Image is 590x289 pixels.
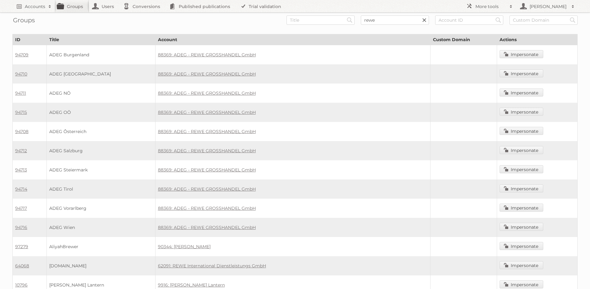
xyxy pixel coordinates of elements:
input: Search [568,15,577,25]
a: 62091: REWE International Dienstleistungs GmbH [158,263,266,269]
input: Account Name [361,15,429,25]
a: 88369: ADEG - REWE GROSSHANDEL GmbH [158,71,256,77]
a: Impersonate [500,69,543,77]
td: [DOMAIN_NAME] [46,256,155,275]
a: Impersonate [500,108,543,116]
input: Search [345,15,354,25]
a: 94712 [15,148,27,153]
a: 94708 [15,129,28,134]
a: 88369: ADEG - REWE GROSSHANDEL GmbH [158,90,256,96]
a: 94710 [15,71,27,77]
a: 97279 [15,244,28,249]
h2: More tools [475,3,506,10]
td: ADEG [GEOGRAPHIC_DATA] [46,64,155,84]
a: 94716 [15,225,27,230]
th: ID [13,34,47,45]
a: 94711 [15,90,26,96]
a: 88369: ADEG - REWE GROSSHANDEL GmbH [158,52,256,58]
td: ADEG OÖ [46,103,155,122]
input: Custom Domain [509,15,578,25]
th: Title [46,34,155,45]
td: ADEG Vorarlberg [46,199,155,218]
td: AliyahBrewer [46,237,155,256]
a: 88369: ADEG - REWE GROSSHANDEL GmbH [158,186,256,192]
h2: [PERSON_NAME] [528,3,568,10]
th: Custom Domain [430,34,497,45]
td: ADEG Salzburg [46,141,155,160]
input: Title [286,15,355,25]
td: ADEG Steiermark [46,160,155,179]
a: Impersonate [500,223,543,231]
td: ADEG Tirol [46,179,155,199]
a: Impersonate [500,50,543,58]
th: Account [155,34,430,45]
a: 10796 [15,282,28,288]
a: Impersonate [500,184,543,192]
a: 94717 [15,205,27,211]
a: Impersonate [500,242,543,250]
a: 88369: ADEG - REWE GROSSHANDEL GmbH [158,205,256,211]
a: Impersonate [500,261,543,269]
a: 88369: ADEG - REWE GROSSHANDEL GmbH [158,129,256,134]
a: Impersonate [500,204,543,212]
a: 9916: [PERSON_NAME] Lantern [158,282,225,288]
td: ADEG Ôsterreich [46,122,155,141]
h2: Accounts [25,3,45,10]
a: 94715 [15,110,27,115]
a: 94713 [15,167,27,173]
a: 88369: ADEG - REWE GROSSHANDEL GmbH [158,148,256,153]
td: ADEG NÖ [46,84,155,103]
a: Impersonate [500,280,543,288]
a: 88369: ADEG - REWE GROSSHANDEL GmbH [158,110,256,115]
a: 88369: ADEG - REWE GROSSHANDEL GmbH [158,225,256,230]
a: 94714 [15,186,27,192]
a: 94709 [15,52,28,58]
a: Impersonate [500,127,543,135]
a: Impersonate [500,146,543,154]
a: 90344: [PERSON_NAME] [158,244,211,249]
td: ADEG Burgenland [46,45,155,65]
a: 64068 [15,263,29,269]
td: ADEG Wien [46,218,155,237]
a: Impersonate [500,88,543,97]
input: Account ID [435,15,503,25]
a: Impersonate [500,165,543,173]
input: Search [494,15,503,25]
a: 88369: ADEG - REWE GROSSHANDEL GmbH [158,167,256,173]
th: Actions [497,34,577,45]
